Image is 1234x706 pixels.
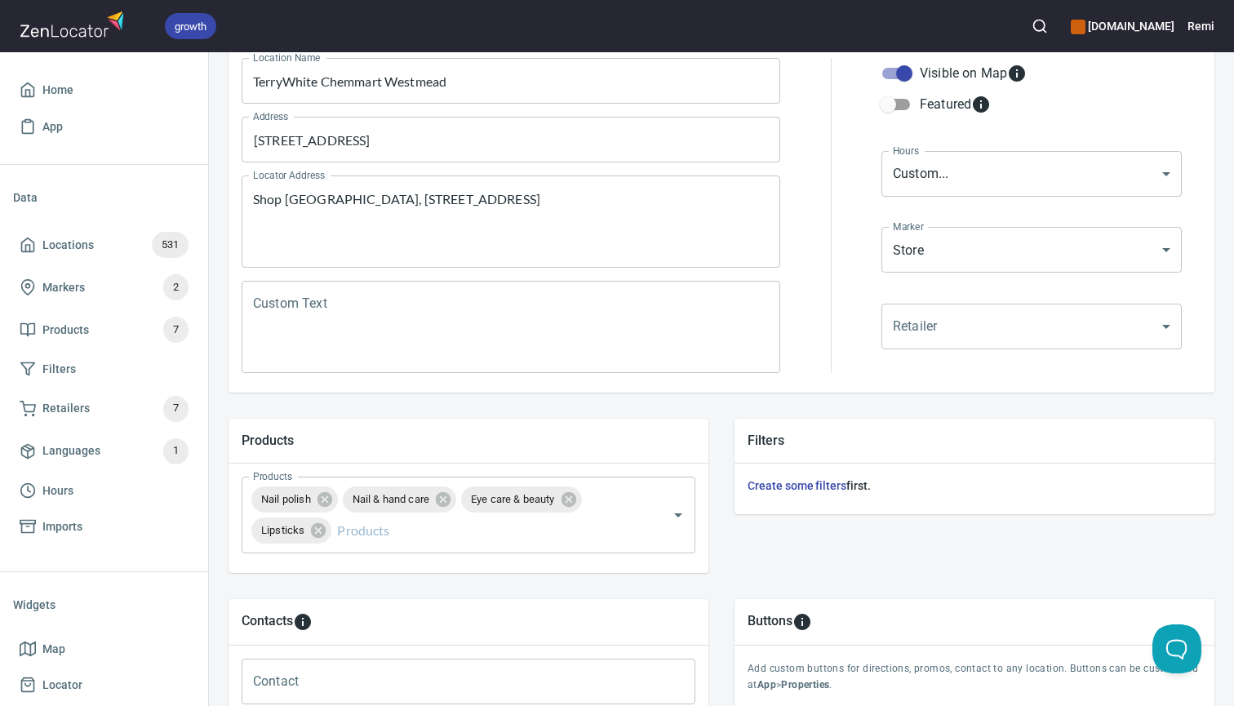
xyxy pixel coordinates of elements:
[163,278,189,297] span: 2
[152,236,189,255] span: 531
[1187,8,1214,44] button: Remi
[1071,8,1174,44] div: Manage your apps
[42,80,73,100] span: Home
[42,398,90,419] span: Retailers
[748,661,1201,694] p: Add custom buttons for directions, promos, contact to any location. Buttons can be customized at > .
[13,224,195,266] a: Locations531
[1071,20,1085,34] button: color-CE600E
[343,486,456,513] div: Nail & hand care
[748,479,846,492] a: Create some filters
[42,278,85,298] span: Markers
[334,515,642,546] input: Products
[42,320,89,340] span: Products
[13,178,195,217] li: Data
[13,473,195,509] a: Hours
[13,309,195,351] a: Products7
[42,675,82,695] span: Locator
[13,430,195,473] a: Languages1
[242,612,293,632] h5: Contacts
[13,585,195,624] li: Widgets
[748,612,792,632] h5: Buttons
[165,18,216,35] span: growth
[20,7,129,42] img: zenlocator
[163,321,189,340] span: 7
[163,442,189,460] span: 1
[13,667,195,704] a: Locator
[667,504,690,526] button: Open
[748,477,1201,495] h6: first.
[251,486,338,513] div: Nail polish
[42,359,76,380] span: Filters
[920,64,1027,83] div: Visible on Map
[881,151,1182,197] div: Custom...
[13,388,195,430] a: Retailers7
[251,522,314,538] span: Lipsticks
[343,491,439,507] span: Nail & hand care
[242,432,695,449] h5: Products
[42,441,100,461] span: Languages
[748,432,1201,449] h5: Filters
[792,612,812,632] svg: To add custom buttons for locations, please go to Apps > Properties > Buttons.
[881,304,1182,349] div: ​
[13,266,195,309] a: Markers2
[461,491,565,507] span: Eye care & beauty
[42,639,65,659] span: Map
[881,227,1182,273] div: Store
[1022,8,1058,44] button: Search
[165,13,216,39] div: growth
[461,486,582,513] div: Eye care & beauty
[13,72,195,109] a: Home
[293,612,313,632] svg: To add custom contact information for locations, please go to Apps > Properties > Contacts.
[253,191,769,253] textarea: Shop [GEOGRAPHIC_DATA], [STREET_ADDRESS]
[13,351,195,388] a: Filters
[13,631,195,668] a: Map
[13,109,195,145] a: App
[781,679,829,690] b: Properties
[1187,17,1214,35] h6: Remi
[920,95,991,114] div: Featured
[42,517,82,537] span: Imports
[1152,624,1201,673] iframe: Help Scout Beacon - Open
[757,679,776,690] b: App
[42,235,94,255] span: Locations
[13,508,195,545] a: Imports
[1071,17,1174,35] h6: [DOMAIN_NAME]
[163,399,189,418] span: 7
[251,491,321,507] span: Nail polish
[251,517,331,544] div: Lipsticks
[42,481,73,501] span: Hours
[42,117,63,137] span: App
